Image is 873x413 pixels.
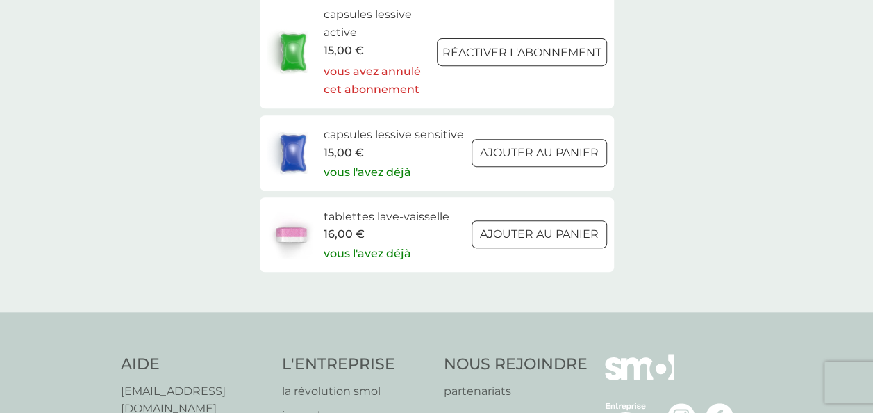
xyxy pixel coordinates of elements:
[444,354,588,375] h4: NOUS REJOINDRE
[121,354,269,375] h4: AIDE
[323,63,436,98] p: vous avez annulé cet abonnement
[472,220,607,248] button: AJOUTER AU PANIER
[480,225,599,243] p: AJOUTER AU PANIER
[323,42,363,60] span: 15,00 €
[605,354,674,401] img: smol
[444,382,588,400] a: partenariats
[267,210,315,259] img: tablettes lave-vaisselle
[267,28,319,76] img: capsules lessive active
[323,208,449,226] h6: tablettes lave-vaisselle
[472,139,607,167] button: AJOUTER AU PANIER
[282,354,430,375] h4: L'ENTREPRISE
[323,126,463,144] h6: capsules lessive sensitive
[323,144,363,162] span: 15,00 €
[323,225,364,243] span: 16,00 €
[480,144,599,162] p: AJOUTER AU PANIER
[282,382,430,400] a: la révolution smol
[323,245,410,263] p: vous l'avez déjà
[442,44,601,62] p: réactiver l'abonnement
[323,163,410,181] p: vous l'avez déjà
[323,6,436,41] h6: capsules lessive active
[267,129,319,177] img: capsules lessive sensitive
[437,38,607,66] button: réactiver l'abonnement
